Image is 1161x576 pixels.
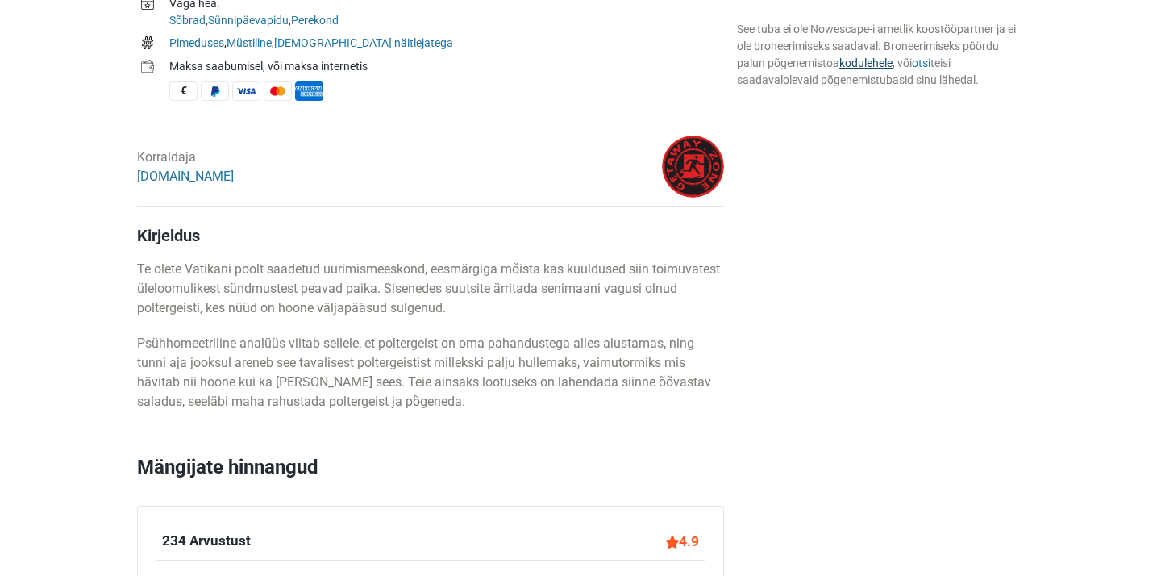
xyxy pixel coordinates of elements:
[295,81,323,101] span: American Express
[169,81,198,101] span: Sularaha
[137,453,724,506] h2: Mängijate hinnangud
[666,531,699,552] div: 4.9
[162,531,251,552] div: 234 Arvustust
[291,14,339,27] a: Perekond
[737,21,1024,89] div: See tuba ei ole Nowescape-i ametlik koostööpartner ja ei ole broneerimiseks saadaval. Broneerimis...
[169,36,224,49] a: Pimeduses
[169,58,724,75] div: Maksa saabumisel, või maksa internetis
[137,334,724,411] p: Psühhomeetriline analüüs viitab sellele, et poltergeist on oma pahandustega alles alustamas, ning...
[137,226,724,245] h4: Kirjeldus
[201,81,229,101] span: PayPal
[264,81,292,101] span: MasterCard
[137,148,234,186] div: Korraldaja
[662,136,724,198] img: 45fbc6d3e05ebd93l.png
[208,14,289,27] a: Sünnipäevapidu
[169,14,206,27] a: Sõbrad
[169,33,724,56] td: , ,
[227,36,272,49] a: Müstiline
[137,260,724,318] p: Te olete Vatikani poolt saadetud uurimismeeskond, eesmärgiga mõista kas kuuldused siin toimuvates...
[274,36,453,49] a: [DEMOGRAPHIC_DATA] näitlejatega
[232,81,260,101] span: Visa
[912,56,930,69] a: otsi
[839,56,893,69] a: kodulehele
[137,169,234,184] a: [DOMAIN_NAME]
